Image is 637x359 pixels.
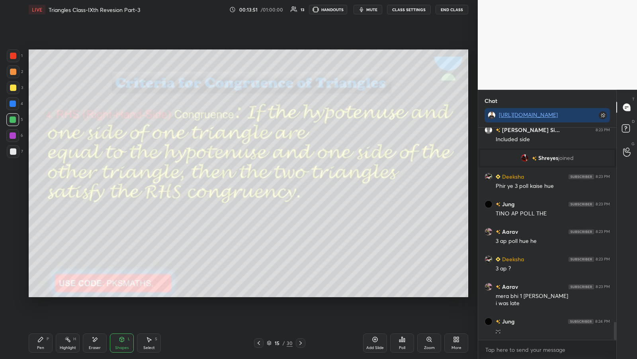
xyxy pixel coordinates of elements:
[485,318,492,325] img: 0d6abf1238dc4baa8019390d21700eab.jpg
[485,173,492,181] img: e1d00ac6b9d04b24b60674e826d9018b.jpg
[569,284,594,289] img: 4P8fHbbgJtejmAAAAAElFTkSuQmCC
[558,155,574,161] span: joined
[485,283,492,291] img: 71958bc23df3477a82d9c91027a2e225.jpg
[47,337,49,341] div: P
[73,337,76,341] div: H
[496,285,500,289] img: no-rating-badge.077c3623.svg
[155,337,157,341] div: S
[496,174,500,179] img: Learner_Badge_beginner_1_8b307cf2a0.svg
[128,337,130,341] div: L
[596,174,610,179] div: 8:23 PM
[496,230,500,234] img: no-rating-badge.077c3623.svg
[500,227,518,236] h6: Aarav
[6,113,23,126] div: 5
[596,202,610,207] div: 8:23 PM
[500,317,515,325] h6: Jung
[596,229,610,234] div: 8:23 PM
[595,319,610,324] div: 8:24 PM
[451,346,461,350] div: More
[496,136,610,144] div: Included side
[632,118,635,124] p: D
[496,257,500,262] img: Learner_Badge_beginner_1_8b307cf2a0.svg
[143,346,155,350] div: Select
[496,265,610,273] div: 3 ap ?
[532,156,537,161] img: no-rating-badge.077c3623.svg
[500,282,518,291] h6: Aarav
[89,346,101,350] div: Eraser
[424,346,435,350] div: Zoom
[538,155,558,161] span: Shreyes
[485,255,492,263] img: e1d00ac6b9d04b24b60674e826d9018b.jpg
[568,319,594,324] img: 4P8fHbbgJtejmAAAAAElFTkSuQmCC
[366,7,377,12] span: mute
[496,202,500,207] img: no-rating-badge.077c3623.svg
[488,111,496,119] img: 144b345530af4266b4014317b2bf6637.jpg
[569,202,594,207] img: 4P8fHbbgJtejmAAAAAElFTkSuQmCC
[7,81,23,94] div: 3
[309,5,347,14] button: HANDOUTS
[496,237,610,245] div: 3 ap poll hue he
[366,346,384,350] div: Add Slide
[7,49,23,62] div: 1
[499,111,558,118] a: [URL][DOMAIN_NAME]
[496,210,610,218] div: TINO AP POLL THE
[496,182,610,190] div: Phir ye 3 poll kaise hue
[496,327,610,335] div: ;-;
[596,257,610,262] div: 8:23 PM
[521,154,529,162] img: ea15fa12b5e443289adcfecb75f4bcaa.jpg
[478,128,616,340] div: grid
[29,5,45,14] div: LIVE
[496,292,610,308] div: mera bhi 1 [PERSON_NAME] i was late
[273,341,281,345] div: 15
[354,5,382,14] button: mute
[49,6,140,14] h4: Triangles Class-IXth Revesion Part-3
[6,97,23,110] div: 4
[115,346,129,350] div: Shapes
[301,8,304,12] div: 13
[60,346,76,350] div: Highlight
[500,126,560,134] h6: [PERSON_NAME] Si...
[436,5,468,14] button: End Class
[596,128,610,132] div: 8:23 PM
[7,65,23,78] div: 2
[485,126,492,134] img: default.png
[632,96,635,102] p: T
[569,174,594,179] img: 4P8fHbbgJtejmAAAAAElFTkSuQmCC
[569,257,594,262] img: 4P8fHbbgJtejmAAAAAElFTkSuQmCC
[283,341,285,345] div: /
[485,200,492,208] img: 0d6abf1238dc4baa8019390d21700eab.jpg
[6,129,23,142] div: 6
[478,90,504,111] p: Chat
[485,228,492,236] img: 71958bc23df3477a82d9c91027a2e225.jpg
[37,346,44,350] div: Pen
[500,172,524,181] h6: Deeksha
[287,339,293,347] div: 30
[399,346,405,350] div: Poll
[500,200,515,208] h6: Jung
[500,255,524,263] h6: Deeksha
[596,284,610,289] div: 8:23 PM
[7,145,23,158] div: 7
[631,141,635,147] p: G
[496,320,500,324] img: no-rating-badge.077c3623.svg
[496,128,500,132] img: no-rating-badge.077c3623.svg
[387,5,431,14] button: CLASS SETTINGS
[569,229,594,234] img: 4P8fHbbgJtejmAAAAAElFTkSuQmCC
